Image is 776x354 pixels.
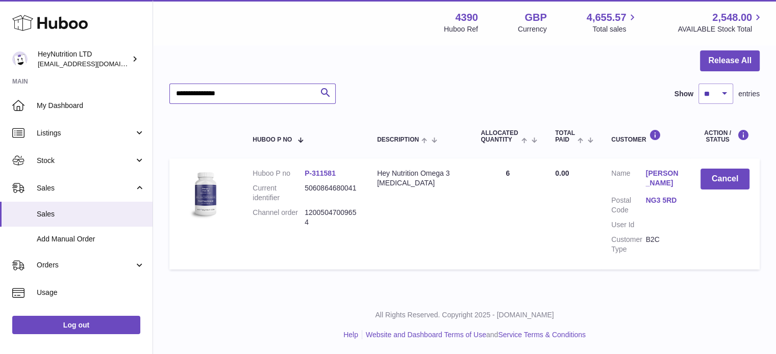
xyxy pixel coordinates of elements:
dt: Name [611,169,645,190]
span: ALLOCATED Quantity [481,130,518,143]
strong: 4390 [455,11,478,24]
span: AVAILABLE Stock Total [678,24,764,34]
dt: Channel order [253,208,305,227]
dt: Postal Code [611,196,645,215]
span: 0.00 [555,169,569,177]
a: [PERSON_NAME] [646,169,680,188]
div: Action / Status [700,129,749,143]
span: Orders [37,260,134,270]
dd: 5060864680041 [305,183,357,203]
p: All Rights Reserved. Copyright 2025 - [DOMAIN_NAME] [161,310,768,320]
button: Cancel [700,169,749,189]
img: info@heynutrition.com [12,51,28,67]
a: Help [343,331,358,339]
dd: 12005047009654 [305,208,357,227]
span: Usage [37,288,145,297]
span: Add Manual Order [37,234,145,244]
div: Currency [518,24,547,34]
div: Customer [611,129,680,143]
dt: User Id [611,220,645,230]
dt: Huboo P no [253,169,305,178]
a: NG3 5RD [646,196,680,205]
a: 2,548.00 AVAILABLE Stock Total [678,11,764,34]
span: Stock [37,156,134,166]
a: 4,655.57 Total sales [587,11,638,34]
span: 2,548.00 [712,11,752,24]
li: and [362,330,586,340]
span: 4,655.57 [587,11,627,24]
dt: Customer Type [611,235,645,254]
span: Description [377,137,419,143]
span: entries [738,89,760,99]
div: Hey Nutrition Omega 3 [MEDICAL_DATA] [377,169,460,188]
span: Listings [37,128,134,138]
span: Total sales [592,24,638,34]
span: Huboo P no [253,137,292,143]
a: Website and Dashboard Terms of Use [366,331,486,339]
a: Service Terms & Conditions [498,331,586,339]
span: My Dashboard [37,101,145,111]
img: 43901725567192.jpeg [180,169,231,220]
button: Release All [700,50,760,71]
span: Total paid [555,130,575,143]
div: Huboo Ref [444,24,478,34]
a: Log out [12,316,140,334]
strong: GBP [524,11,546,24]
span: Sales [37,183,134,193]
td: 6 [470,158,545,269]
div: HeyNutrition LTD [38,49,130,69]
dt: Current identifier [253,183,305,203]
span: Sales [37,209,145,219]
span: [EMAIL_ADDRESS][DOMAIN_NAME] [38,60,150,68]
dd: B2C [646,235,680,254]
label: Show [674,89,693,99]
a: P-311581 [305,169,336,177]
